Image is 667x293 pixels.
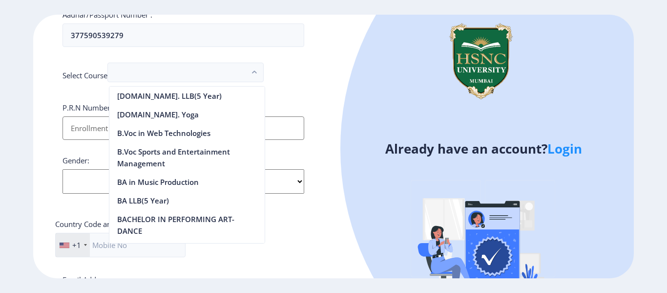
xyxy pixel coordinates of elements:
[63,70,107,80] label: Select Course
[109,191,265,210] nb-option: BA LLB(5 Year)
[63,23,304,47] input: Aadhar/Passport Number
[56,233,90,257] div: United States: +1
[109,142,265,173] nb-option: B.Voc Sports and Entertainment Management
[435,15,527,108] img: logo
[547,140,582,158] a: Login
[109,210,265,240] nb-option: BACHELOR IN PERFORMING ART-DANCE
[63,156,89,165] label: Gender:
[109,87,265,105] nb-option: [DOMAIN_NAME]. LLB(5 Year)
[63,10,152,20] label: Aadhar/Passport Number :
[109,105,265,124] nb-option: [DOMAIN_NAME]. Yoga
[55,233,186,257] input: Mobile No
[341,141,626,157] h4: Already have an account?
[63,275,112,285] label: Email Address:
[109,240,265,259] nb-option: Bachelor of Arts
[63,116,304,140] input: Enrollment
[55,219,173,229] label: Country Code and Mobile number
[109,124,265,142] nb-option: B.Voc in Web Technologies
[109,173,265,191] nb-option: BA in Music Production
[63,103,185,113] label: P.R.N Number for Selected Courses :
[72,240,81,250] div: +1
